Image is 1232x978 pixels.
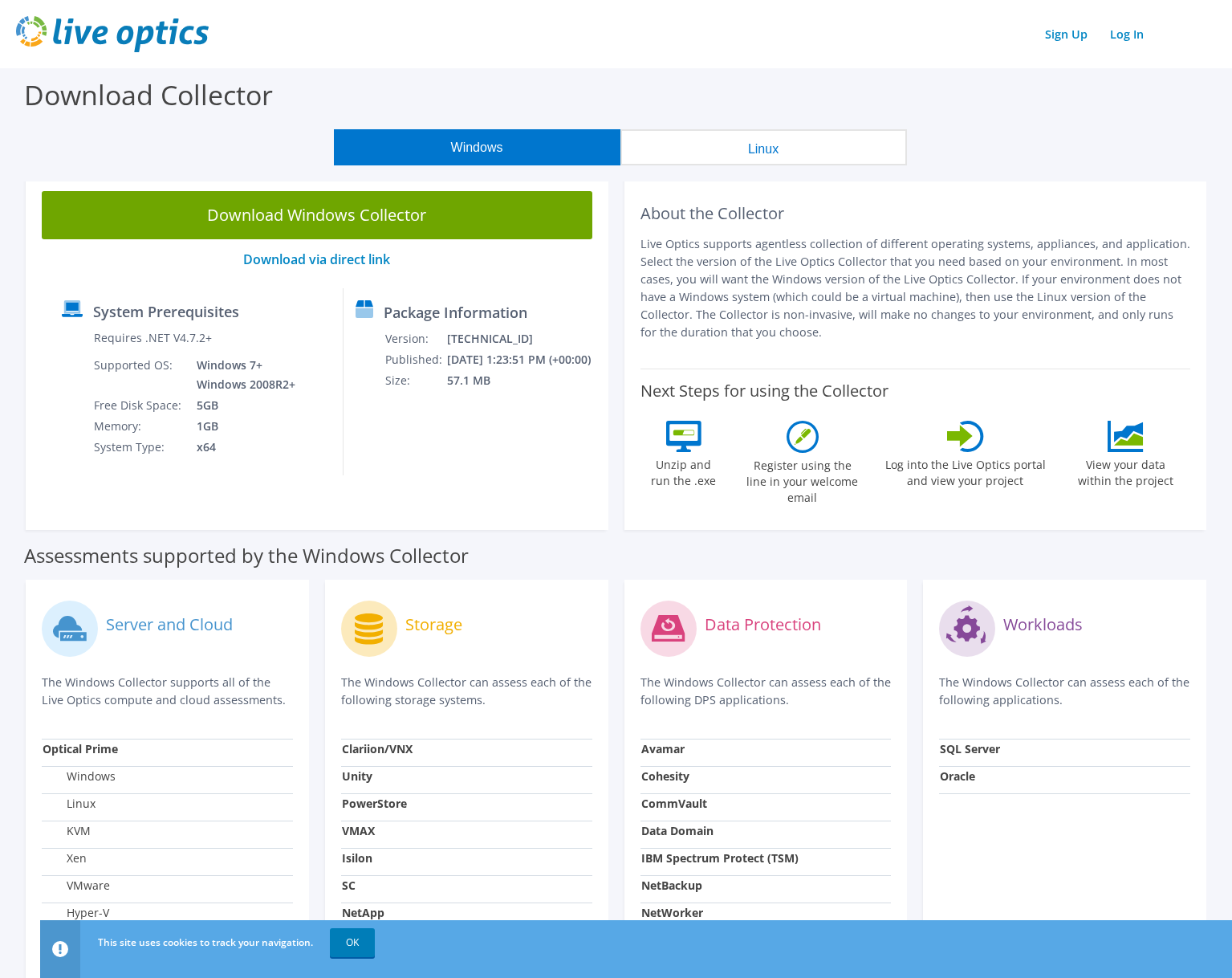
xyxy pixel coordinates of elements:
td: [DATE] 1:23:51 PM (+00:00) [446,349,600,370]
label: Windows [43,768,116,784]
button: Windows [334,129,620,165]
td: Windows 7+ Windows 2008R2+ [185,355,299,395]
label: Register using the line in your welcome email [742,453,863,506]
td: Free Disk Space: [93,395,185,416]
td: Version: [384,328,446,349]
strong: Optical Prime [43,741,118,756]
strong: IBM Spectrum Protect (TSM) [641,850,799,866]
label: Server and Cloud [106,617,233,633]
td: Memory: [93,416,185,437]
label: Data Protection [705,617,821,633]
label: Requires .NET V4.7.2+ [94,330,212,346]
strong: CommVault [641,796,707,811]
td: [TECHNICAL_ID] [446,328,600,349]
strong: Cohesity [641,768,689,784]
p: The Windows Collector can assess each of the following DPS applications. [640,674,892,709]
strong: VMAX [342,823,375,838]
strong: Avamar [641,741,685,756]
p: The Windows Collector can assess each of the following applications. [939,674,1190,709]
strong: SC [342,878,356,893]
strong: Isilon [342,850,372,866]
label: Next Steps for using the Collector [640,381,888,401]
p: The Windows Collector can assess each of the following storage systems. [341,674,592,709]
label: Workloads [1003,617,1083,633]
td: System Type: [93,437,185,458]
span: This site uses cookies to track your navigation. [98,935,313,949]
td: Supported OS: [93,355,185,395]
label: View your data within the project [1068,452,1184,489]
strong: Unity [342,768,372,784]
strong: Clariion/VNX [342,741,413,756]
label: Storage [405,617,462,633]
td: 5GB [185,395,299,416]
td: Size: [384,370,446,391]
a: Log In [1102,22,1152,46]
a: Sign Up [1037,22,1096,46]
strong: NetBackup [641,878,702,893]
strong: SQL Server [940,741,1000,756]
label: Package Information [384,304,527,320]
a: Download via direct link [243,251,390,268]
td: 1GB [185,416,299,437]
strong: PowerStore [342,796,407,811]
td: Published: [384,349,446,370]
td: 57.1 MB [446,370,600,391]
p: The Windows Collector supports all of the Live Optics compute and cloud assessments. [42,674,293,709]
button: Linux [620,129,907,165]
label: KVM [43,823,91,839]
label: Xen [43,850,87,866]
strong: NetWorker [641,905,703,920]
label: Hyper-V [43,905,109,921]
a: Download Windows Collector [42,191,592,239]
label: Linux [43,796,96,812]
a: OK [330,928,375,957]
img: live_optics_svg.svg [16,16,209,52]
strong: Oracle [940,768,975,784]
strong: NetApp [342,905,384,920]
label: Assessments supported by the Windows Collector [24,548,469,564]
label: Unzip and run the .exe [647,452,721,489]
label: Download Collector [24,76,273,113]
h2: About the Collector [640,204,1191,223]
label: Log into the Live Optics portal and view your project [884,452,1047,489]
label: VMware [43,878,110,894]
label: System Prerequisites [93,304,239,320]
td: x64 [185,437,299,458]
strong: Data Domain [641,823,714,838]
p: Live Optics supports agentless collection of different operating systems, appliances, and applica... [640,235,1191,341]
